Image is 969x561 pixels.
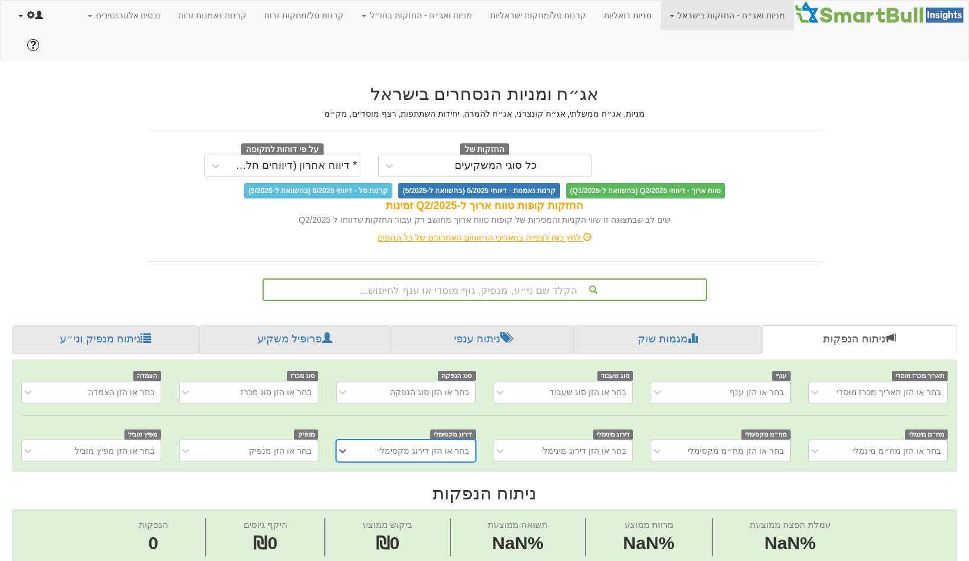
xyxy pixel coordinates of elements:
[138,232,832,243] div: לחץ כאן לצפייה בתאריכי הדיווחים האחרונים של כל הגופים
[837,386,941,398] div: בחר או הזן תאריך מכרז מוסדי
[852,445,941,457] div: בחר או הזן מח״מ מינמלי
[294,429,318,440] span: מנפיק
[75,445,155,457] div: בחר או הזן מפיץ מוביל
[133,371,161,381] span: הצמדה
[147,198,823,214] div: החזקות קופות טווח ארוך ל-Q2/2025 זמינות
[249,445,312,457] div: בחר או הזן מנפיק
[30,39,37,51] span: ?
[376,533,400,553] span: ₪0
[661,1,794,30] a: מניות ואג״ח - החזקות בישראל
[353,1,481,30] a: מניות ואג״ח - החזקות בחו״ל
[147,84,823,104] h2: אג״ח ומניות הנסחרים בישראל
[438,371,476,381] span: סוג הנפקה
[363,520,412,530] span: ביקוש ממוצע
[199,325,390,354] a: פרופיל משקיע
[750,520,830,530] span: עמלת הפצה ממוצעת
[597,371,634,381] span: סוג שעבוד
[549,386,626,398] div: בחר או הזן סוג שעבוד
[255,1,353,30] a: קרנות סל/מחקות זרות
[892,371,948,381] span: תאריך מכרז מוסדי
[244,183,392,198] span: קרנות סל - דיווחי 6/2025 (בהשוואה ל-5/2025)
[79,1,170,30] a: נכסים אלטרנטיבים
[566,183,725,198] span: טווח ארוך - דיווחי Q2/2025 (בהשוואה ל-Q1/2025)
[488,520,548,530] span: תשואה ממוצעת
[88,386,155,398] div: בחר או הזן הצמדה
[460,143,510,156] span: החזקות של
[488,531,548,556] span: NaN%
[147,214,823,226] div: שים לב שבתצוגה זו שווי הקניות והמכירות של קופות טווח ארוך מחושב רק עבור החזקות שדווחו ל Q2/2025
[287,371,319,381] span: סוג מכרז
[455,160,537,172] div: כל סוגי המשקיעים
[541,445,626,457] div: בחר או הזן דירוג מינימלי
[430,429,476,440] span: דירוג מקסימלי
[595,1,661,30] a: מניות דואליות
[253,533,277,553] span: ₪0
[574,325,762,354] a: מגמות שוק
[905,429,948,440] span: מח״מ מינמלי
[730,386,784,398] div: בחר או הזן ענף
[593,429,634,440] span: דירוג מינימלי
[12,325,199,354] a: ניתוח מנפיק וני״ע
[623,531,674,556] span: NaN%
[244,520,287,530] span: היקף גיוסים
[124,429,161,440] span: מפיץ מוביל
[390,386,469,398] div: בחר או הזן סוג הנפקה
[391,325,574,354] a: ניתוח ענפי
[772,371,791,381] span: ענף
[229,160,357,172] div: * דיווח אחרון (דיווחים חלקיים)
[398,183,559,198] span: קרנות נאמנות - דיווחי 6/2025 (בהשוואה ל-5/2025)
[139,520,168,530] span: הנפקות
[12,483,957,503] h2: ניתוח הנפקות
[750,531,830,556] span: NaN%
[794,1,968,24] img: Smartbull
[241,143,324,156] span: על פי דוחות לתקופה
[378,445,469,457] div: בחר או הזן דירוג מקסימלי
[139,531,168,556] span: 0
[170,1,255,30] a: קרנות נאמנות זרות
[241,386,312,398] div: בחר או הזן סוג מכרז
[264,280,706,300] div: הקלד שם ני״ע, מנפיק, גוף מוסדי או ענף לחיפוש...
[18,30,48,60] a: ?
[147,110,823,118] h5: מניות, אג״ח ממשלתי, אג״ח קונצרני, אג״ח להמרה, יחידות השתתפות, רצף מוסדיים, מק״מ
[625,520,673,530] span: מרווח ממוצע
[741,429,791,440] span: מח״מ מקסימלי
[481,1,595,30] a: קרנות סל/מחקות ישראליות
[687,445,784,457] div: בחר או הזן מח״מ מקסימלי
[762,325,957,354] a: ניתוח הנפקות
